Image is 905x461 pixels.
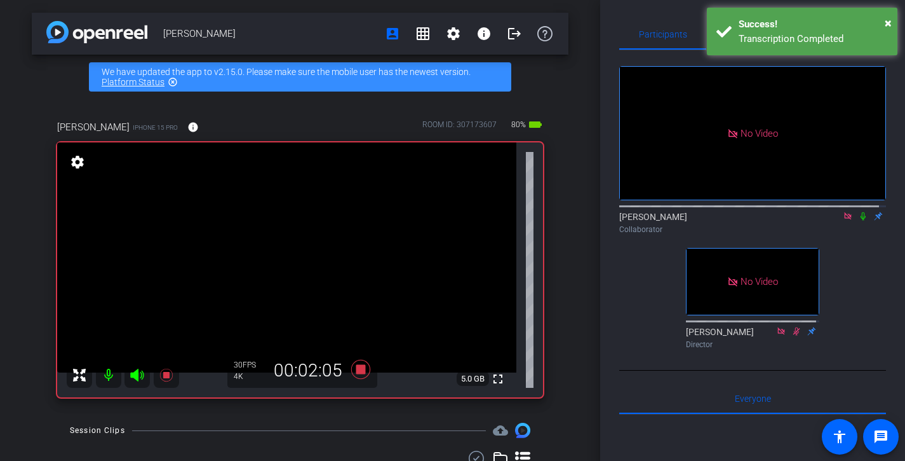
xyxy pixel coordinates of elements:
[686,326,819,350] div: [PERSON_NAME]
[885,13,892,32] button: Close
[457,371,489,387] span: 5.0 GB
[619,224,886,235] div: Collaborator
[739,17,888,32] div: Success!
[735,394,771,403] span: Everyone
[234,371,265,382] div: 4K
[46,21,147,43] img: app-logo
[234,360,265,370] div: 30
[832,429,847,444] mat-icon: accessibility
[69,155,86,170] mat-icon: settings
[70,424,125,437] div: Session Clips
[415,26,431,41] mat-icon: grid_on
[133,123,178,132] span: iPhone 15 Pro
[57,120,130,134] span: [PERSON_NAME]
[507,26,522,41] mat-icon: logout
[476,26,492,41] mat-icon: info
[619,210,886,235] div: [PERSON_NAME]
[168,77,178,87] mat-icon: highlight_off
[739,32,888,46] div: Transcription Completed
[741,276,778,287] span: No Video
[873,429,888,444] mat-icon: message
[163,21,377,46] span: [PERSON_NAME]
[422,119,497,137] div: ROOM ID: 307173607
[515,423,530,438] img: Session clips
[446,26,461,41] mat-icon: settings
[490,371,506,387] mat-icon: fullscreen
[385,26,400,41] mat-icon: account_box
[639,30,687,39] span: Participants
[187,121,199,133] mat-icon: info
[885,15,892,31] span: ×
[686,339,819,350] div: Director
[102,77,164,87] a: Platform Status
[265,360,351,382] div: 00:02:05
[243,361,256,369] span: FPS
[528,117,543,132] mat-icon: battery_std
[493,423,508,438] mat-icon: cloud_upload
[89,62,511,92] div: We have updated the app to v2.15.0. Please make sure the mobile user has the newest version.
[493,423,508,438] span: Destinations for your clips
[741,127,778,139] span: No Video
[509,114,528,135] span: 80%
